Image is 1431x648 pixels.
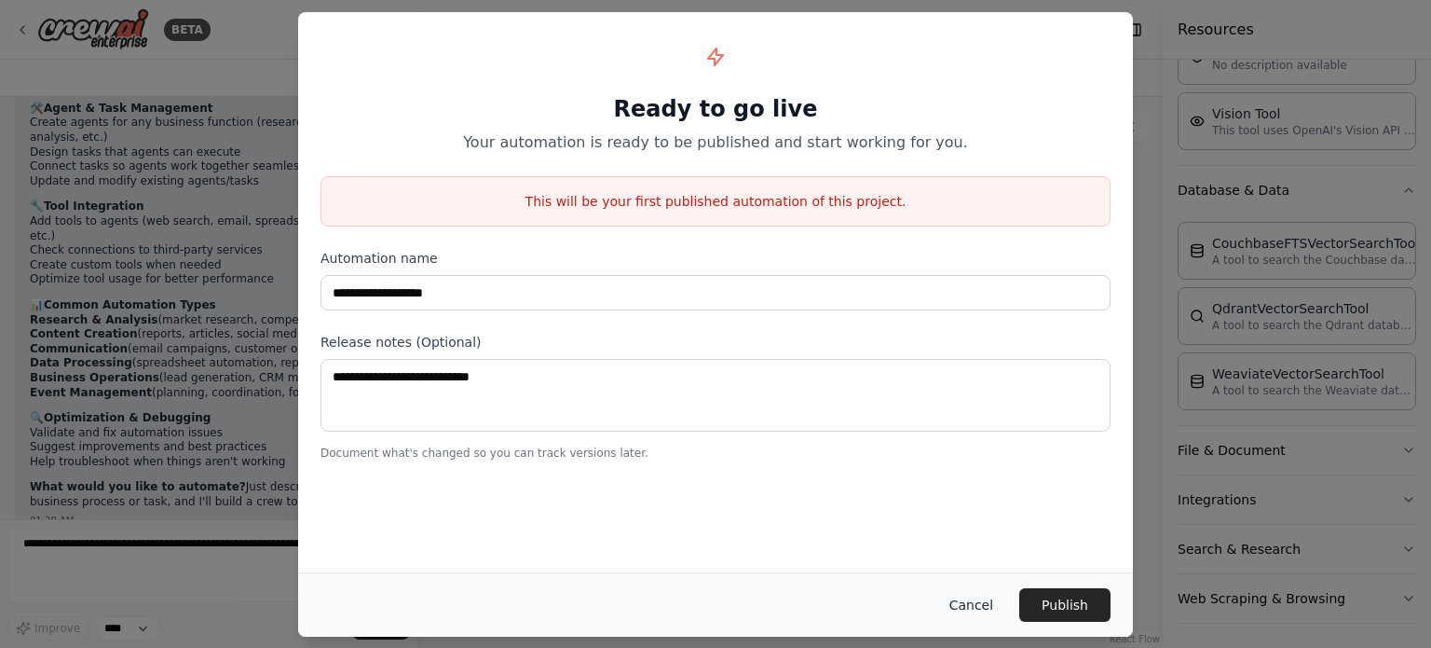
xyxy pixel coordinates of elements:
h1: Ready to go live [320,94,1111,124]
label: Automation name [320,249,1111,268]
p: Your automation is ready to be published and start working for you. [320,131,1111,154]
button: Cancel [934,588,1008,622]
button: Publish [1019,588,1111,622]
p: This will be your first published automation of this project. [321,192,1110,211]
label: Release notes (Optional) [320,333,1111,352]
p: Document what's changed so you can track versions later. [320,446,1111,461]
